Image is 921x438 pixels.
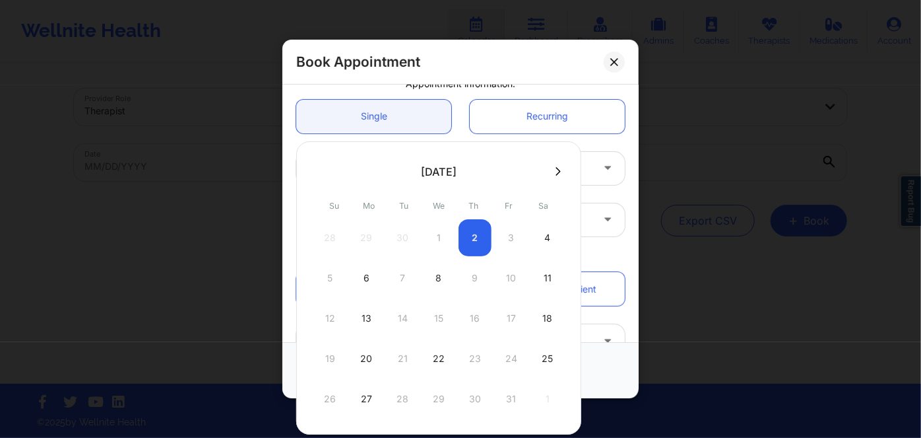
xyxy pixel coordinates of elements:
div: Mon Oct 20 2025 [350,340,383,377]
div: Mon Oct 27 2025 [350,381,383,418]
abbr: Friday [505,201,513,211]
div: Sat Oct 11 2025 [531,260,564,297]
abbr: Wednesday [433,201,445,211]
abbr: Saturday [539,201,549,211]
div: Wed Oct 22 2025 [422,340,455,377]
div: Sat Oct 25 2025 [531,340,564,377]
div: Mon Oct 13 2025 [350,300,383,337]
abbr: Monday [363,201,375,211]
h2: Book Appointment [296,53,420,71]
a: Single [296,99,451,133]
div: Sat Oct 04 2025 [531,219,564,256]
a: Recurring [470,99,625,133]
div: [DATE] [421,165,457,178]
div: Wed Oct 08 2025 [422,260,455,297]
abbr: Thursday [469,201,479,211]
div: Sat Oct 18 2025 [531,300,564,337]
abbr: Sunday [329,201,339,211]
div: Patient information: [287,250,634,263]
div: Mon Oct 06 2025 [350,260,383,297]
abbr: Tuesday [399,201,408,211]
